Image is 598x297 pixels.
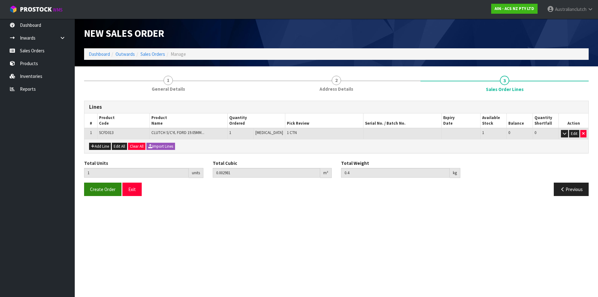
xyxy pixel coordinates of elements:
[442,113,481,128] th: Expiry Date
[508,130,510,135] span: 0
[507,113,533,128] th: Balance
[152,86,185,92] span: General Details
[84,183,121,196] button: Create Order
[116,51,135,57] a: Outwards
[320,86,353,92] span: Address Details
[534,130,536,135] span: 0
[287,130,297,135] span: 1 CTN
[495,6,534,11] strong: A06 - ACS NZ PTY LTD
[533,113,559,128] th: Quantity Shortfall
[89,104,584,110] h3: Lines
[164,76,173,85] span: 1
[89,143,111,150] button: Add Line
[341,160,369,166] label: Total Weight
[122,183,142,196] button: Exit
[481,113,507,128] th: Available Stock
[84,96,589,201] span: Sales Order Lines
[341,168,450,178] input: Total Weight
[128,143,145,150] button: Clear All
[482,130,484,135] span: 1
[151,130,204,135] span: CLUTCH S/CYL FORD 19.05MM...
[53,7,63,13] small: WMS
[255,130,283,135] span: [MEDICAL_DATA]
[84,160,108,166] label: Total Units
[84,27,164,40] span: New Sales Order
[285,113,363,128] th: Pick Review
[20,5,52,13] span: ProStock
[189,168,203,178] div: units
[90,130,92,135] span: 1
[140,51,165,57] a: Sales Orders
[84,168,189,178] input: Total Units
[84,113,97,128] th: #
[555,6,586,12] span: Australianclutch
[90,186,116,192] span: Create Order
[332,76,341,85] span: 2
[559,113,588,128] th: Action
[229,130,231,135] span: 1
[213,160,237,166] label: Total Cubic
[149,113,228,128] th: Product Name
[500,76,509,85] span: 3
[146,143,175,150] button: Import Lines
[486,86,524,93] span: Sales Order Lines
[450,168,460,178] div: kg
[99,130,113,135] span: SCFD013
[112,143,127,150] button: Edit All
[569,130,579,137] button: Edit
[320,168,332,178] div: m³
[97,113,149,128] th: Product Code
[171,51,186,57] span: Manage
[213,168,320,178] input: Total Cubic
[89,51,110,57] a: Dashboard
[9,5,17,13] img: cube-alt.png
[228,113,285,128] th: Quantity Ordered
[554,183,589,196] button: Previous
[363,113,442,128] th: Serial No. / Batch No.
